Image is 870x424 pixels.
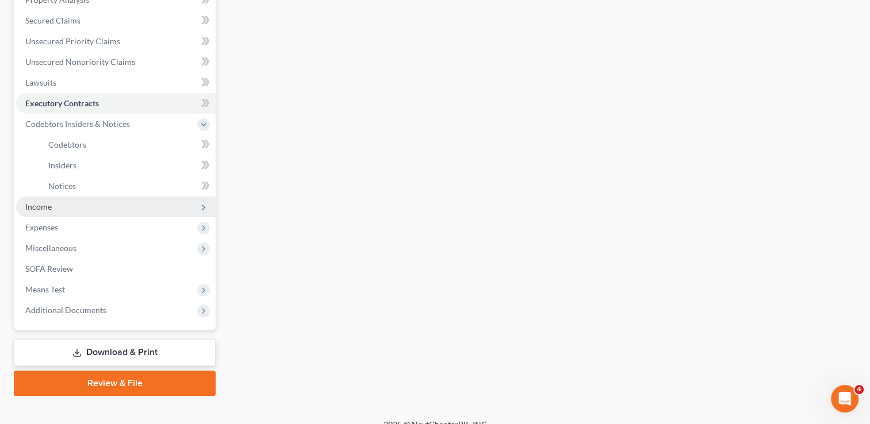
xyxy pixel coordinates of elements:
span: Income [25,202,52,211]
a: Executory Contracts [16,93,216,114]
span: Lawsuits [25,78,56,87]
a: Insiders [39,155,216,176]
span: Executory Contracts [25,98,99,108]
span: SOFA Review [25,264,73,273]
span: Codebtors [48,140,86,149]
a: SOFA Review [16,259,216,279]
span: Notices [48,181,76,191]
span: Additional Documents [25,305,106,315]
a: Download & Print [14,339,216,366]
a: Lawsuits [16,72,216,93]
span: Unsecured Nonpriority Claims [25,57,135,67]
span: Codebtors Insiders & Notices [25,119,130,129]
a: Unsecured Nonpriority Claims [16,52,216,72]
span: Means Test [25,284,65,294]
span: Unsecured Priority Claims [25,36,120,46]
span: Secured Claims [25,16,81,25]
a: Notices [39,176,216,196]
span: Miscellaneous [25,243,76,253]
span: Insiders [48,160,76,170]
a: Unsecured Priority Claims [16,31,216,52]
a: Review & File [14,371,216,396]
iframe: Intercom live chat [831,385,858,413]
span: 4 [854,385,864,394]
a: Secured Claims [16,10,216,31]
span: Expenses [25,222,58,232]
a: Codebtors [39,134,216,155]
